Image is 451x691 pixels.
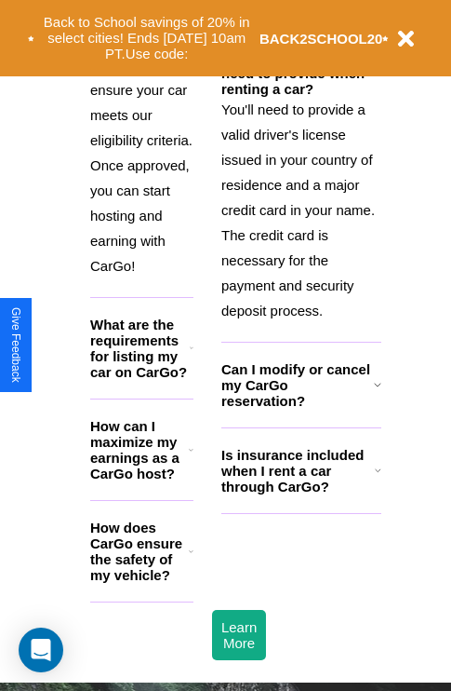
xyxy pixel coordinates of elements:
[221,97,381,323] p: You'll need to provide a valid driver's license issued in your country of residence and a major c...
[9,307,22,383] div: Give Feedback
[90,520,189,583] h3: How does CarGo ensure the safety of my vehicle?
[90,418,189,481] h3: How can I maximize my earnings as a CarGo host?
[212,610,266,660] button: Learn More
[259,31,383,47] b: BACK2SCHOOL20
[34,9,259,67] button: Back to School savings of 20% in select cities! Ends [DATE] 10am PT.Use code:
[221,447,375,495] h3: Is insurance included when I rent a car through CarGo?
[19,628,63,672] div: Open Intercom Messenger
[90,317,190,380] h3: What are the requirements for listing my car on CarGo?
[221,361,374,409] h3: Can I modify or cancel my CarGo reservation?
